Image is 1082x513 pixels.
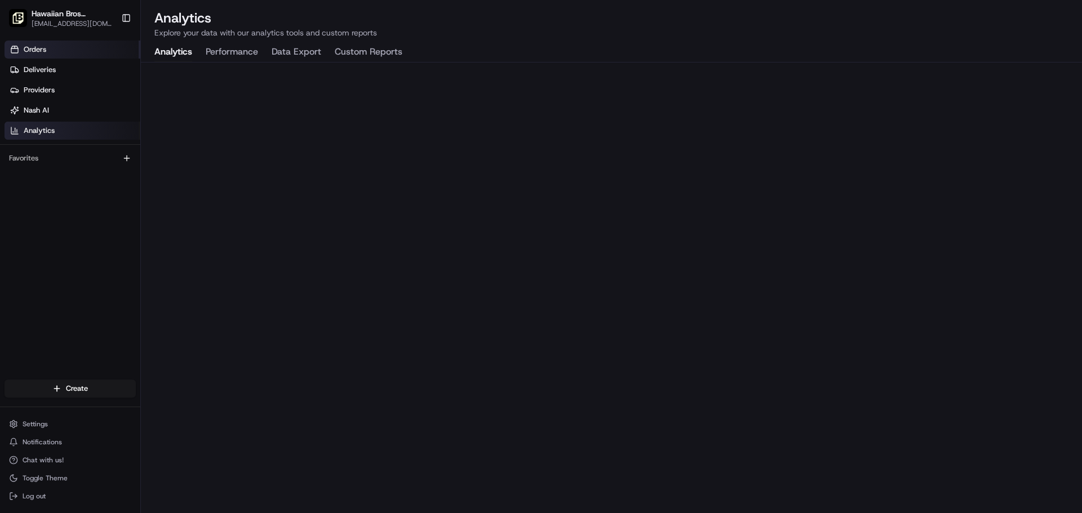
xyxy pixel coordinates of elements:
span: Toggle Theme [23,474,68,483]
a: Deliveries [5,61,140,79]
span: Notifications [23,438,62,447]
span: Providers [24,85,55,95]
span: Analytics [24,126,55,136]
a: Powered byPylon [79,190,136,199]
span: Deliveries [24,65,56,75]
button: [EMAIL_ADDRESS][DOMAIN_NAME] [32,19,112,28]
p: Explore your data with our analytics tools and custom reports [154,27,1068,38]
button: Analytics [154,43,192,62]
button: Create [5,380,136,398]
a: Providers [5,81,140,99]
span: Pylon [112,191,136,199]
button: Data Export [272,43,321,62]
img: Hawaiian Bros (Phoenix_AZ_3rd St.) [9,9,27,27]
button: Toggle Theme [5,470,136,486]
button: Start new chat [192,111,205,124]
a: Analytics [5,122,140,140]
span: Log out [23,492,46,501]
button: Custom Reports [335,43,402,62]
button: Log out [5,488,136,504]
button: Settings [5,416,136,432]
button: Notifications [5,434,136,450]
span: Knowledge Base [23,163,86,175]
button: Hawaiian Bros (Phoenix_AZ_3rd St.)Hawaiian Bros (Phoenix_AZ_3rd St.)[EMAIL_ADDRESS][DOMAIN_NAME] [5,5,117,32]
h2: Analytics [154,9,1068,27]
button: Performance [206,43,258,62]
div: 📗 [11,164,20,173]
a: 📗Knowledge Base [7,159,91,179]
span: Orders [24,44,46,55]
span: Chat with us! [23,456,64,465]
button: Chat with us! [5,452,136,468]
span: Nash AI [24,105,49,115]
div: 💻 [95,164,104,173]
a: Nash AI [5,101,140,119]
button: Hawaiian Bros (Phoenix_AZ_3rd St.) [32,8,112,19]
span: API Documentation [107,163,181,175]
a: Orders [5,41,140,59]
iframe: Analytics [141,63,1082,513]
span: Settings [23,420,48,429]
span: Create [66,383,88,394]
div: Favorites [5,149,136,167]
a: 💻API Documentation [91,159,185,179]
